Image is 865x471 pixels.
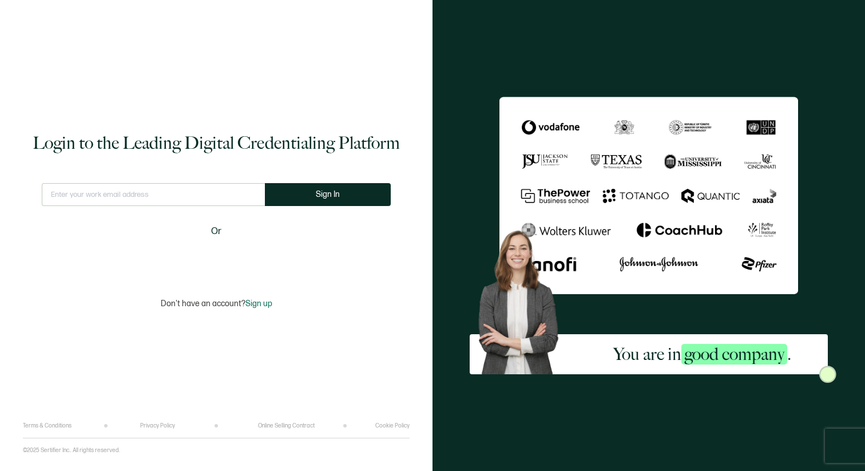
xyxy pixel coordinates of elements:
span: Or [211,224,221,239]
iframe: Chat Widget [669,342,865,471]
img: Sertifier Login - You are in <span class="strong-h">good company</span>. [499,97,798,294]
p: Don't have an account? [161,299,272,308]
input: Enter your work email address [42,183,265,206]
a: Online Selling Contract [258,422,315,429]
img: Sertifier Login - You are in <span class="strong-h">good company</span>. Hero [470,223,577,374]
a: Cookie Policy [375,422,410,429]
h1: Login to the Leading Digital Credentialing Platform [33,132,400,155]
button: Sign In [265,183,391,206]
a: Terms & Conditions [23,422,72,429]
p: ©2025 Sertifier Inc.. All rights reserved. [23,447,120,454]
a: Privacy Policy [140,422,175,429]
span: Sign In [316,190,340,199]
h2: You are in . [613,343,791,366]
iframe: Sign in with Google Button [145,246,288,271]
span: Sign up [245,299,272,308]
